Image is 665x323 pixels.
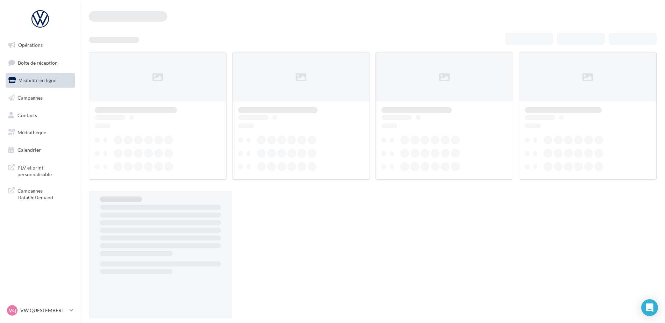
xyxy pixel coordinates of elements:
span: Campagnes [17,95,43,101]
a: Calendrier [4,143,76,157]
span: Médiathèque [17,129,46,135]
a: Visibilité en ligne [4,73,76,88]
span: Visibilité en ligne [19,77,56,83]
span: Opérations [18,42,43,48]
a: VQ VW QUESTEMBERT [6,304,75,317]
a: Médiathèque [4,125,76,140]
a: Opérations [4,38,76,52]
span: Campagnes DataOnDemand [17,186,72,201]
p: VW QUESTEMBERT [20,307,67,314]
a: PLV et print personnalisable [4,160,76,181]
a: Boîte de réception [4,55,76,70]
span: Calendrier [17,147,41,153]
span: PLV et print personnalisable [17,163,72,178]
a: Campagnes [4,91,76,105]
span: Boîte de réception [18,59,58,65]
span: Contacts [17,112,37,118]
div: Open Intercom Messenger [641,299,658,316]
a: Campagnes DataOnDemand [4,183,76,204]
a: Contacts [4,108,76,123]
span: VQ [9,307,16,314]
